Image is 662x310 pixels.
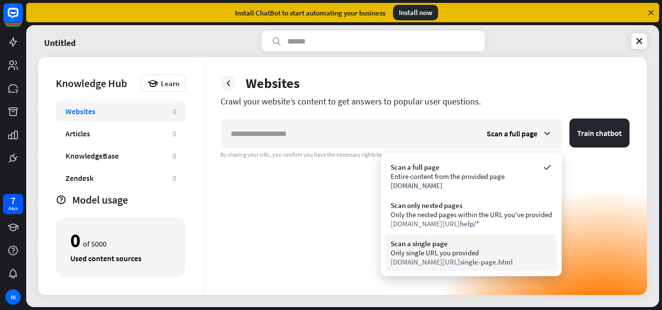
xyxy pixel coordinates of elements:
div: Articles [65,129,90,138]
span: single-page.html [460,257,513,266]
div: 0 [173,129,176,138]
span: [DOMAIN_NAME] [391,181,442,190]
div: Install ChatBot to start automating your business [235,8,385,17]
div: Used content sources [70,253,171,263]
span: help/* [460,219,479,228]
span: Learn [161,79,179,88]
div: days [8,205,18,212]
div: 7 [11,196,16,205]
div: Websites [65,106,95,116]
div: RI [5,289,21,305]
span: Scan a full page [487,129,537,138]
div: of 5000 [70,232,171,249]
div: Only single URL you provided [391,248,552,257]
div: Crawl your website’s content to get answers to popular user questions. [221,96,630,107]
div: 0 [173,151,176,161]
div: By sharing your URL, you confirm you have the necessary rights to share its content. [221,151,630,159]
div: 0 [173,174,176,183]
div: [DOMAIN_NAME][URL] [391,219,552,228]
div: Knowledge Hub [56,76,136,90]
div: Scan only nested pages [391,201,552,210]
div: Entire content from the provided page [391,172,552,181]
div: Scan a single page [391,239,552,248]
div: KnowledgeBase [65,151,119,161]
div: Model usage [72,193,186,207]
a: 7 days [3,194,23,214]
div: Scan a full page [391,162,552,172]
div: Only the nested pages within the URL you've provided [391,210,552,219]
div: Zendesk [65,173,94,183]
div: [DOMAIN_NAME][URL] [391,257,552,266]
div: 0 [70,232,80,249]
div: Install now [393,5,438,20]
div: Websites [246,74,299,92]
a: Untitled [44,31,76,51]
button: Train chatbot [569,118,630,148]
button: Open LiveChat chat widget [8,4,37,33]
div: 0 [173,107,176,116]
